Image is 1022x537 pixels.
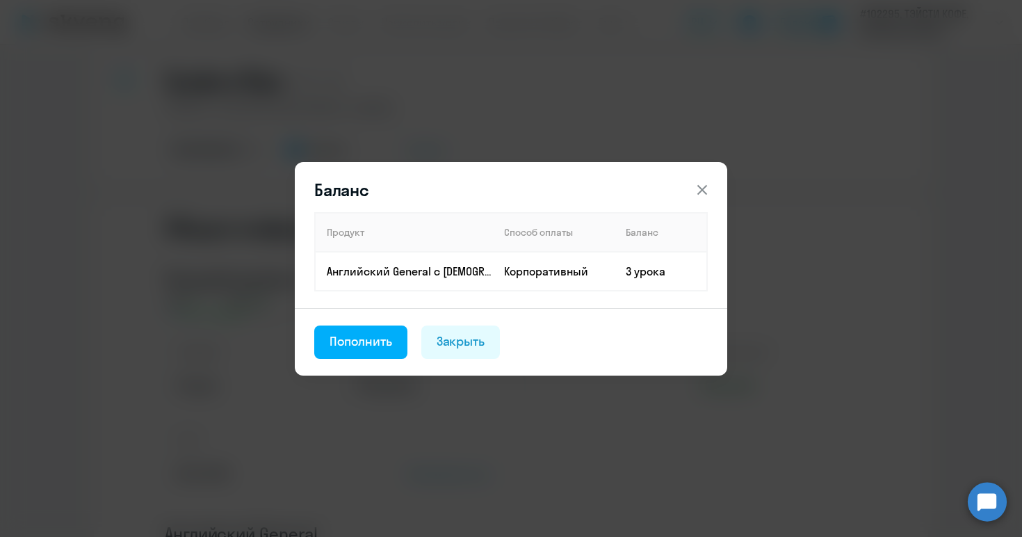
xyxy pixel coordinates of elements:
p: Английский General с [DEMOGRAPHIC_DATA] преподавателем [327,264,492,279]
th: Баланс [615,213,707,252]
td: Корпоративный [493,252,615,291]
td: 3 урока [615,252,707,291]
th: Продукт [315,213,493,252]
div: Закрыть [437,332,485,351]
button: Закрыть [421,326,501,359]
button: Пополнить [314,326,407,359]
header: Баланс [295,179,727,201]
th: Способ оплаты [493,213,615,252]
div: Пополнить [330,332,392,351]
